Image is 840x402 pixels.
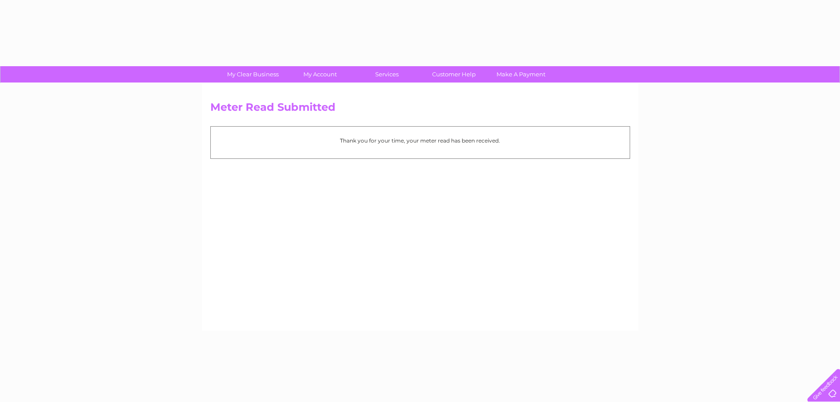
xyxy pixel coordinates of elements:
[418,66,490,83] a: Customer Help
[284,66,356,83] a: My Account
[217,66,289,83] a: My Clear Business
[351,66,423,83] a: Services
[210,101,630,118] h2: Meter Read Submitted
[485,66,557,83] a: Make A Payment
[215,136,625,145] p: Thank you for your time, your meter read has been received.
